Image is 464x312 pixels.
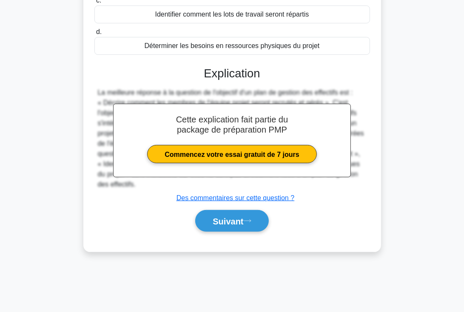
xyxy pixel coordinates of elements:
[213,217,243,226] font: Suivant
[145,42,320,49] font: Déterminer les besoins en ressources physiques du projet
[195,210,268,232] button: Suivant
[147,145,317,163] a: Commencez votre essai gratuit de 7 jours
[155,11,309,18] font: Identifier comment les lots de travail seront répartis
[98,89,364,188] font: La meilleure réponse à la question de l'objectif d'un plan de gestion des effectifs est : « Décri...
[176,194,294,201] a: Des commentaires sur cette question ?
[96,28,102,35] font: d.
[204,67,260,80] font: Explication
